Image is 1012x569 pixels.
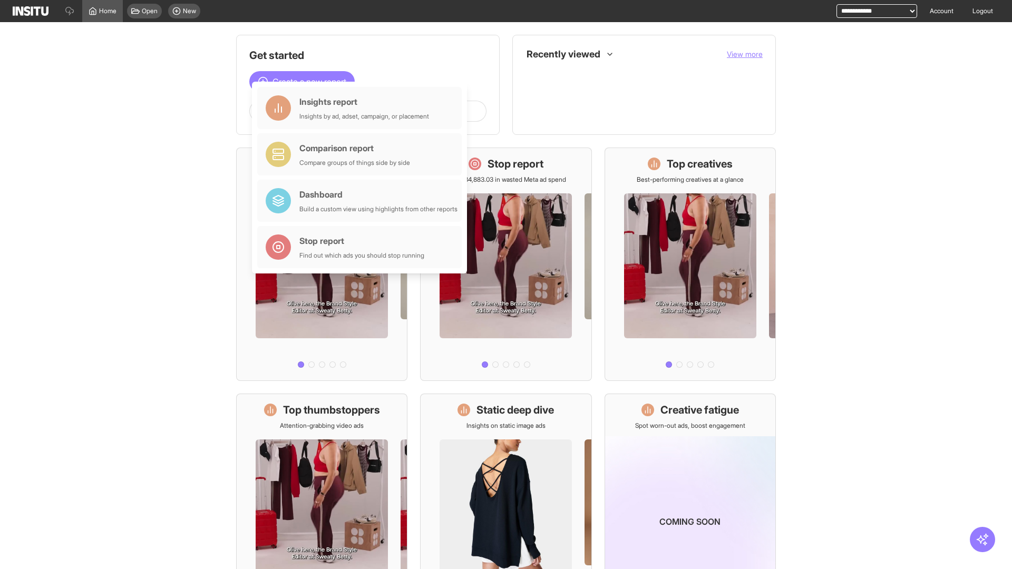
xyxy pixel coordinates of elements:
div: Build a custom view using highlights from other reports [299,205,458,213]
a: What's live nowSee all active ads instantly [236,148,407,381]
div: Compare groups of things side by side [299,159,410,167]
h1: Get started [249,48,486,63]
span: View more [727,50,763,58]
span: Create a new report [273,75,346,88]
button: View more [727,49,763,60]
button: Create a new report [249,71,355,92]
div: Dashboard [299,188,458,201]
span: Open [142,7,158,15]
div: Find out which ads you should stop running [299,251,424,260]
h1: Stop report [488,156,543,171]
span: Home [99,7,116,15]
div: Comparison report [299,142,410,154]
p: Insights on static image ads [466,421,546,430]
p: Best-performing creatives at a glance [637,175,744,184]
p: Attention-grabbing video ads [280,421,364,430]
h1: Top creatives [667,156,733,171]
a: Stop reportSave £34,883.03 in wasted Meta ad spend [420,148,591,381]
h1: Static deep dive [476,403,554,417]
h1: Top thumbstoppers [283,403,380,417]
a: Top creativesBest-performing creatives at a glance [605,148,776,381]
div: Stop report [299,234,424,247]
div: Insights by ad, adset, campaign, or placement [299,112,429,121]
img: Logo [13,6,48,16]
span: New [183,7,196,15]
p: Save £34,883.03 in wasted Meta ad spend [445,175,566,184]
div: Insights report [299,95,429,108]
